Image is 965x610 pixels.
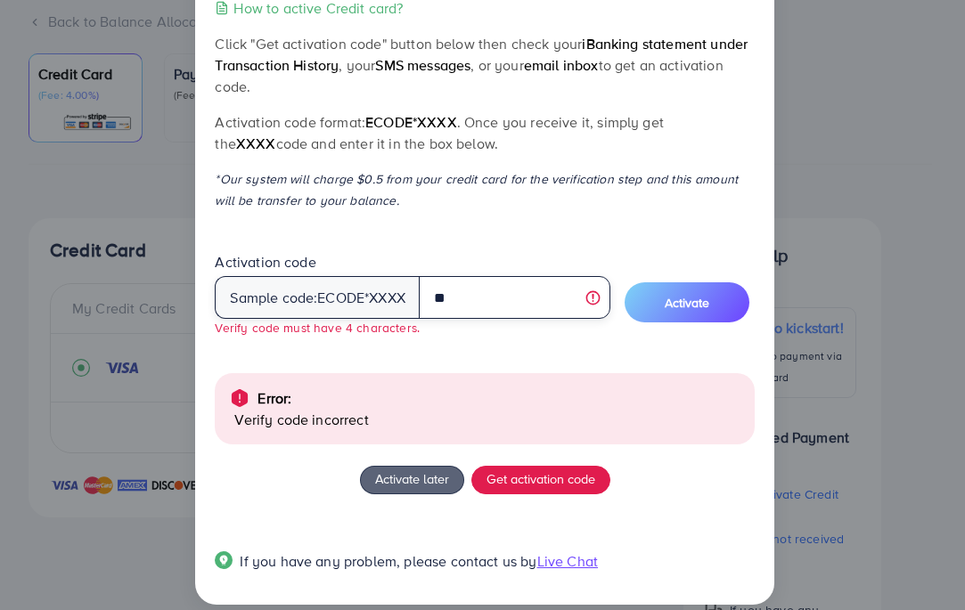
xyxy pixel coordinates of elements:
span: Get activation code [487,469,595,488]
p: Click "Get activation code" button below then check your , your , or your to get an activation code. [215,33,754,97]
small: Verify code must have 4 characters. [215,319,420,336]
span: Live Chat [537,551,598,571]
button: Activate later [360,466,464,494]
span: ecode*XXXX [365,112,457,132]
label: Activation code [215,252,315,272]
span: iBanking statement under Transaction History [215,34,748,75]
span: Activate [665,294,709,312]
img: Popup guide [215,551,233,569]
button: Activate [625,282,749,322]
span: If you have any problem, please contact us by [240,551,536,571]
span: ecode [317,288,364,308]
span: XXXX [236,134,276,153]
p: Verify code incorrect [234,409,740,430]
button: Get activation code [471,466,610,494]
span: SMS messages [375,55,470,75]
div: Sample code: *XXXX [215,276,420,319]
iframe: Chat [889,530,952,597]
p: *Our system will charge $0.5 from your credit card for the verification step and this amount will... [215,168,754,211]
p: Error: [258,387,291,409]
img: alert [229,387,250,409]
span: email inbox [524,55,599,75]
p: Activation code format: . Once you receive it, simply get the code and enter it in the box below. [215,111,754,154]
span: Activate later [375,469,449,488]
